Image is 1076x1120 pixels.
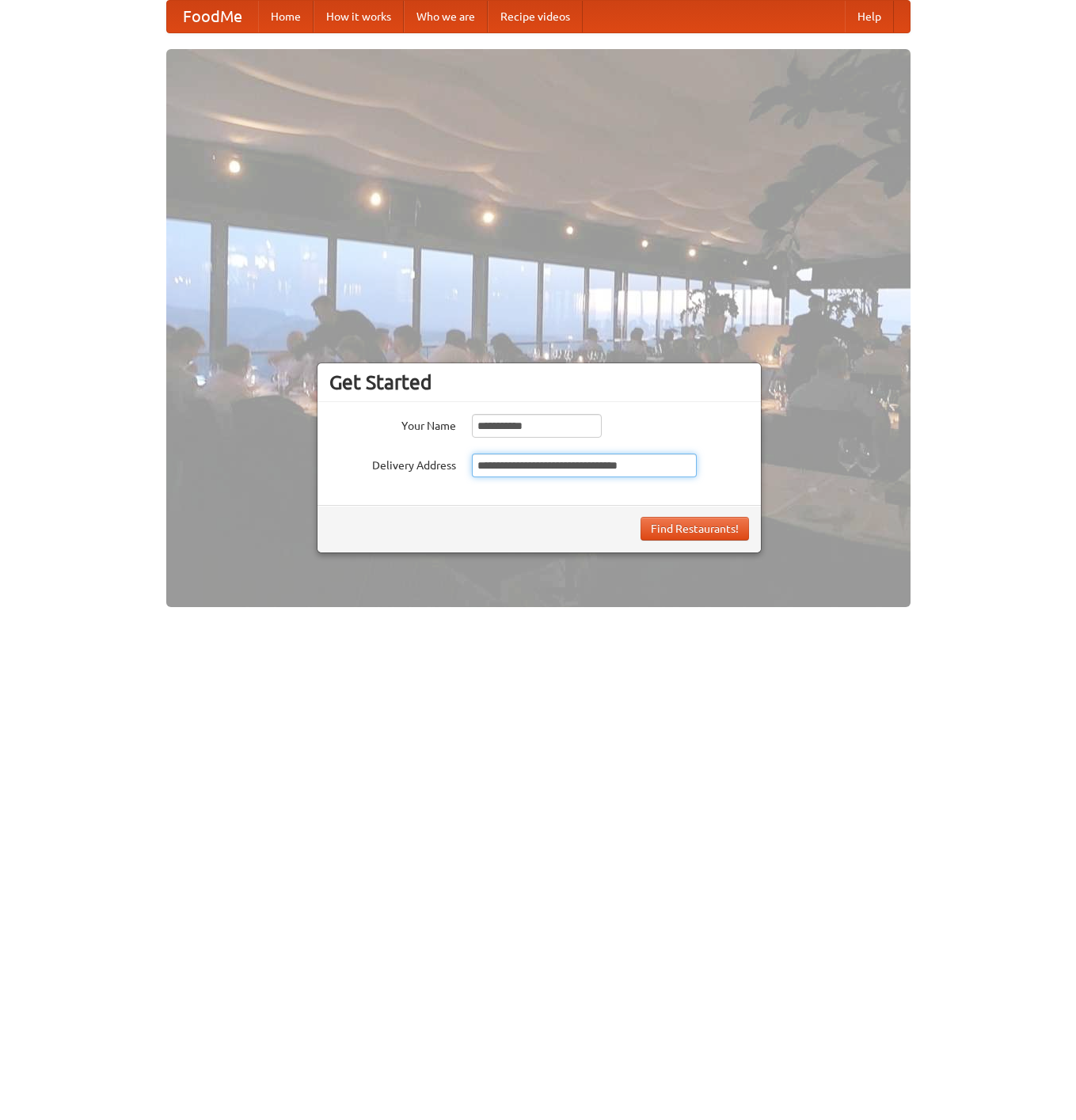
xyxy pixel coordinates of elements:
a: Home [258,1,314,32]
a: How it works [314,1,404,32]
button: Find Restaurants! [641,517,749,541]
h3: Get Started [329,370,749,394]
a: Recipe videos [488,1,583,32]
a: FoodMe [167,1,258,32]
a: Help [845,1,894,32]
a: Who we are [404,1,488,32]
label: Delivery Address [329,454,456,473]
label: Your Name [329,414,456,434]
